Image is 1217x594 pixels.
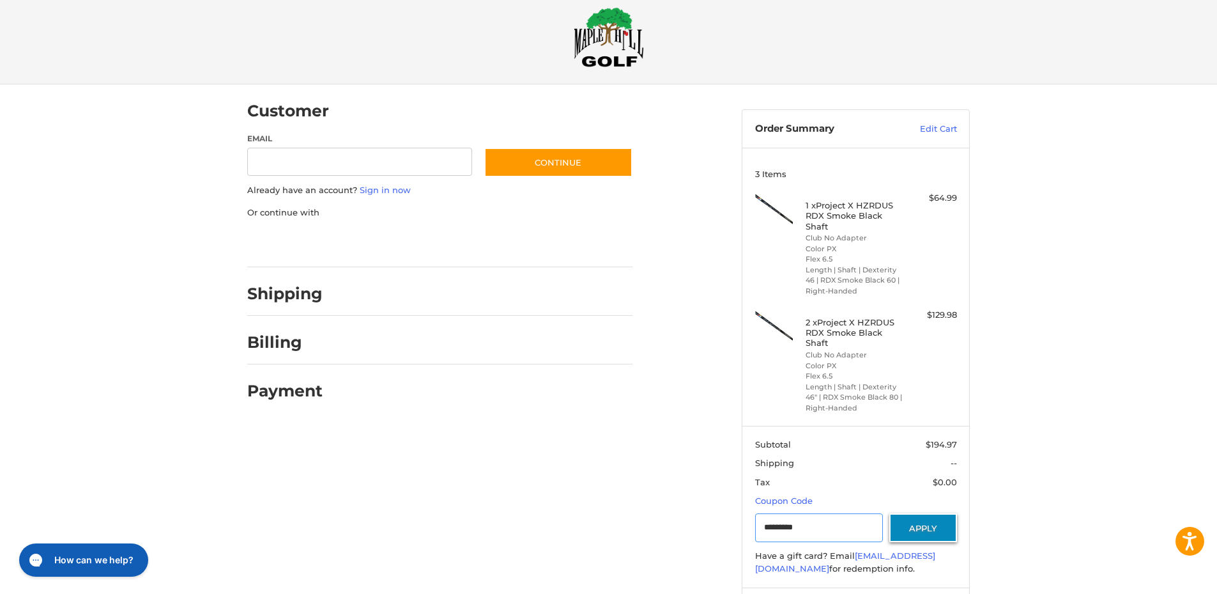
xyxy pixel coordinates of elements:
li: Length | Shaft | Dexterity 46 | RDX Smoke Black 60 | Right-Handed [806,265,903,297]
iframe: PayPal-paylater [351,231,447,254]
p: Already have an account? [247,184,632,197]
span: $194.97 [926,439,957,449]
div: $64.99 [907,192,957,205]
a: Sign in now [360,185,411,195]
img: Maple Hill Golf [574,7,644,67]
span: Subtotal [755,439,791,449]
a: Coupon Code [755,496,813,506]
button: Continue [484,148,632,177]
li: Club No Adapter [806,233,903,244]
li: Club No Adapter [806,350,903,361]
p: Or continue with [247,207,632,219]
li: Color PX [806,244,903,254]
h2: Payment [247,381,323,401]
iframe: PayPal-venmo [460,231,556,254]
iframe: Gorgias live chat messenger [13,539,152,581]
span: Tax [755,477,770,487]
h2: Shipping [247,284,323,304]
h2: Customer [247,101,329,121]
h4: 2 x Project X HZRDUS RDX Smoke Black Shaft [806,317,903,348]
input: Gift Certificate or Coupon Code [755,513,884,542]
li: Flex 6.5 [806,371,903,382]
span: Shipping [755,458,794,468]
span: -- [951,458,957,468]
a: [EMAIL_ADDRESS][DOMAIN_NAME] [755,551,935,574]
h2: Billing [247,332,322,352]
li: Flex 6.5 [806,254,903,265]
iframe: PayPal-paypal [243,231,339,254]
h3: 3 Items [755,169,957,179]
span: $0.00 [933,477,957,487]
li: Length | Shaft | Dexterity 46" | RDX Smoke Black 80 | Right-Handed [806,382,903,414]
label: Email [247,133,472,145]
button: Apply [889,513,957,542]
div: Have a gift card? Email for redemption info. [755,550,957,575]
div: $129.98 [907,309,957,322]
h4: 1 x Project X HZRDUS RDX Smoke Black Shaft [806,200,903,231]
li: Color PX [806,361,903,371]
h3: Order Summary [755,123,892,136]
a: Edit Cart [892,123,957,136]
